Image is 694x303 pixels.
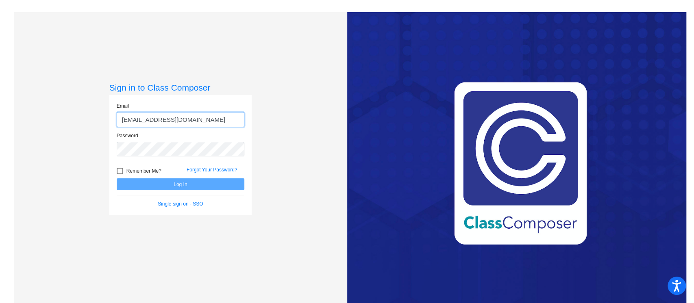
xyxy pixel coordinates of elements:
[109,82,252,93] h3: Sign in to Class Composer
[117,178,244,190] button: Log In
[126,166,161,176] span: Remember Me?
[158,201,203,207] a: Single sign on - SSO
[117,132,138,139] label: Password
[117,102,129,110] label: Email
[187,167,237,173] a: Forgot Your Password?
